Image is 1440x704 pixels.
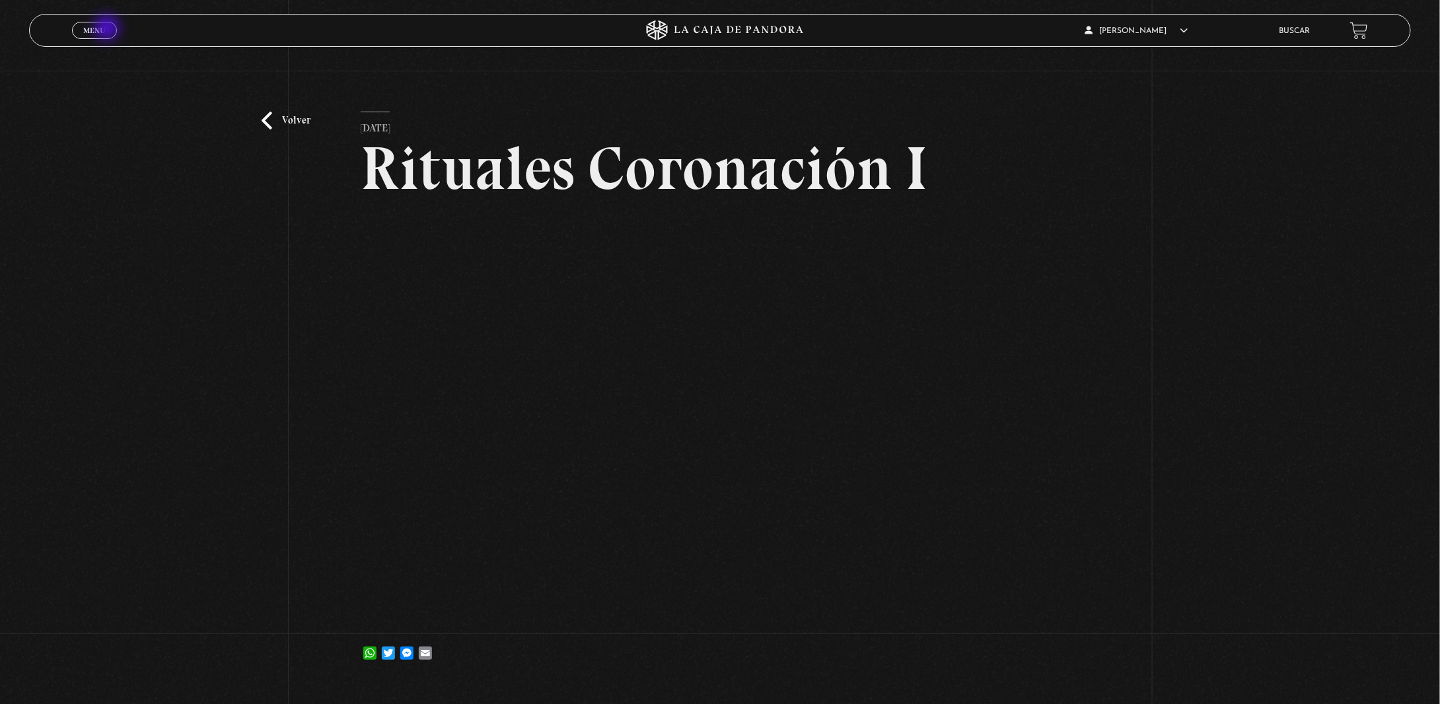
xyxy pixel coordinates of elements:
[1279,27,1311,35] a: Buscar
[398,633,416,660] a: Messenger
[83,26,105,34] span: Menu
[361,633,379,660] a: WhatsApp
[416,633,435,660] a: Email
[361,138,1079,199] h2: Rituales Coronación I
[361,112,390,138] p: [DATE]
[1350,22,1368,40] a: View your shopping cart
[79,38,110,47] span: Cerrar
[1085,27,1188,35] span: [PERSON_NAME]
[379,633,398,660] a: Twitter
[262,112,310,129] a: Volver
